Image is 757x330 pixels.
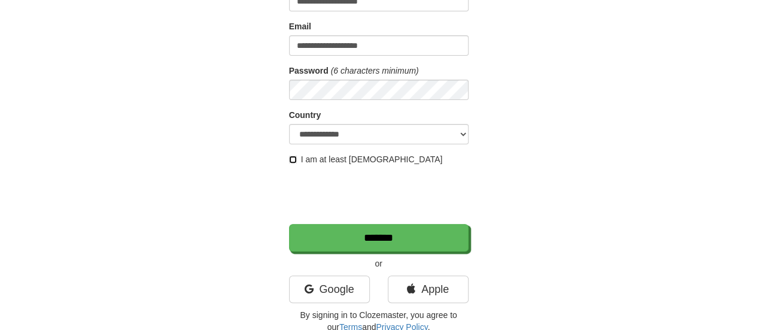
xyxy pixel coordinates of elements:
[331,66,419,75] em: (6 characters minimum)
[289,20,311,32] label: Email
[289,153,443,165] label: I am at least [DEMOGRAPHIC_DATA]
[388,275,469,303] a: Apple
[289,171,471,218] iframe: reCAPTCHA
[289,258,469,270] p: or
[289,275,370,303] a: Google
[289,109,321,121] label: Country
[289,65,329,77] label: Password
[289,156,297,164] input: I am at least [DEMOGRAPHIC_DATA]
